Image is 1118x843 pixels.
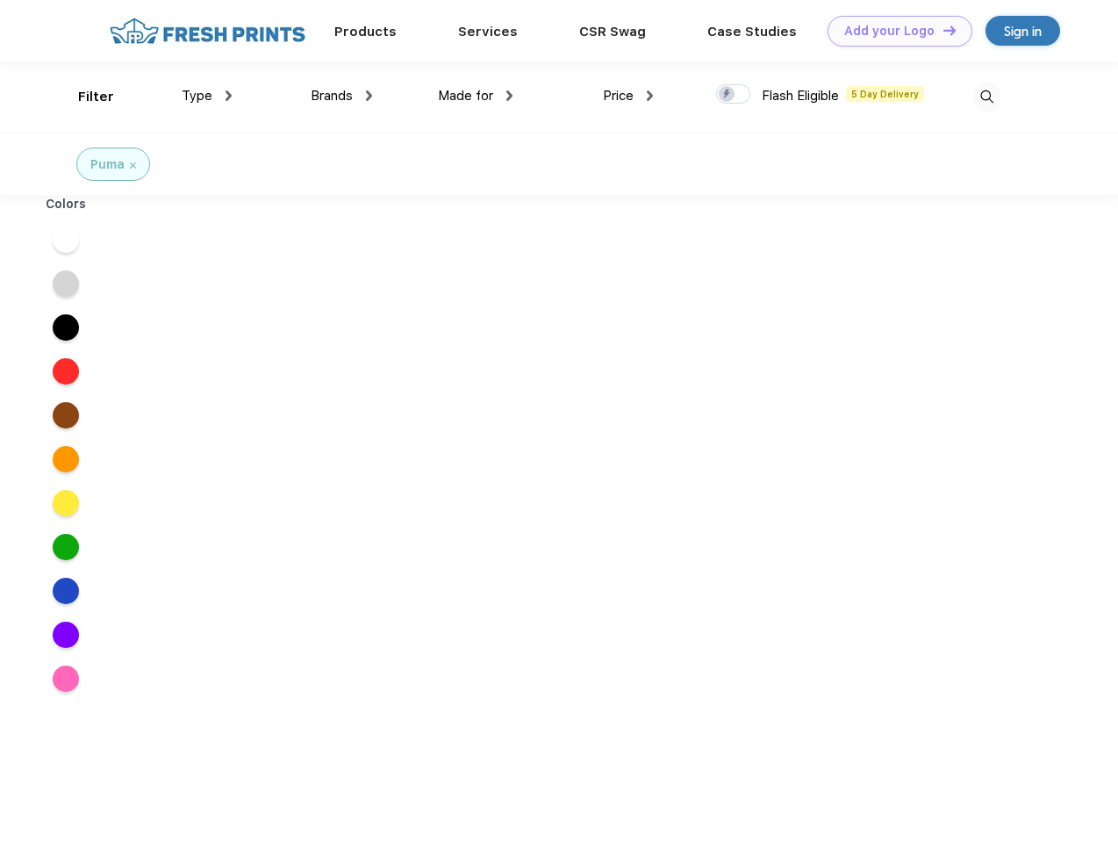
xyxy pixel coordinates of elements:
[438,88,493,104] span: Made for
[90,155,125,174] div: Puma
[985,16,1060,46] a: Sign in
[182,88,212,104] span: Type
[844,24,935,39] div: Add your Logo
[32,195,100,213] div: Colors
[972,83,1001,112] img: desktop_search.svg
[846,86,924,102] span: 5 Day Delivery
[762,88,839,104] span: Flash Eligible
[506,90,512,101] img: dropdown.png
[366,90,372,101] img: dropdown.png
[78,87,114,107] div: Filter
[579,24,646,40] a: CSR Swag
[458,24,518,40] a: Services
[943,25,956,35] img: DT
[311,88,353,104] span: Brands
[647,90,653,101] img: dropdown.png
[334,24,397,40] a: Products
[104,16,311,47] img: fo%20logo%202.webp
[130,162,136,169] img: filter_cancel.svg
[1004,21,1042,41] div: Sign in
[226,90,232,101] img: dropdown.png
[603,88,634,104] span: Price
